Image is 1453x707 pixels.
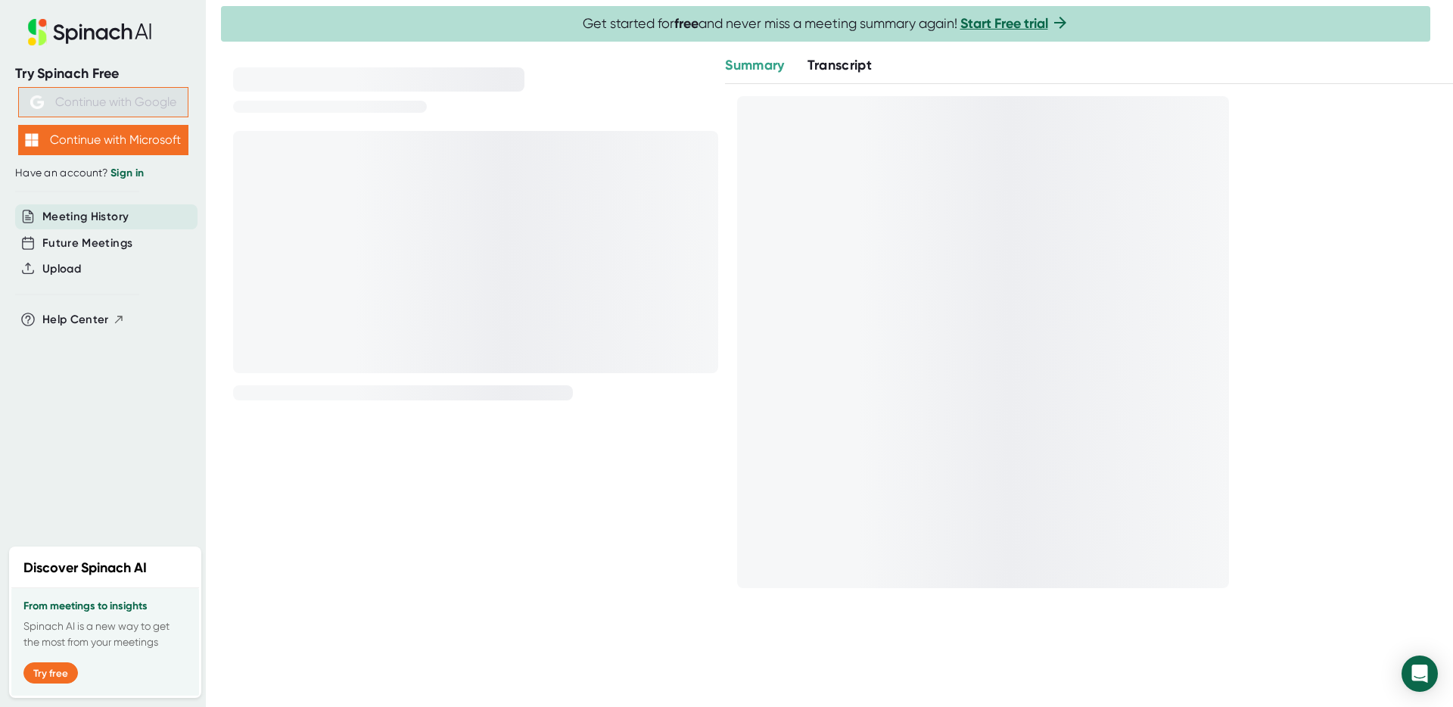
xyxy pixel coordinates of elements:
h3: From meetings to insights [23,600,187,612]
button: Transcript [807,55,873,76]
button: Future Meetings [42,235,132,252]
img: Aehbyd4JwY73AAAAAElFTkSuQmCC [30,95,44,109]
div: Open Intercom Messenger [1402,656,1438,692]
span: Help Center [42,311,109,329]
button: Help Center [42,311,125,329]
b: free [674,15,698,32]
button: Try free [23,662,78,684]
div: Try Spinach Free [15,65,191,83]
span: Transcript [807,57,873,73]
span: Summary [725,57,784,73]
a: Start Free trial [960,15,1048,32]
div: Have an account? [15,167,191,180]
button: Meeting History [42,208,129,226]
span: Get started for and never miss a meeting summary again! [583,15,1069,33]
button: Continue with Microsoft [18,125,188,155]
h2: Discover Spinach AI [23,558,147,578]
button: Upload [42,260,81,278]
p: Spinach AI is a new way to get the most from your meetings [23,618,187,650]
button: Summary [725,55,784,76]
a: Sign in [110,167,144,179]
button: Continue with Google [18,87,188,117]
